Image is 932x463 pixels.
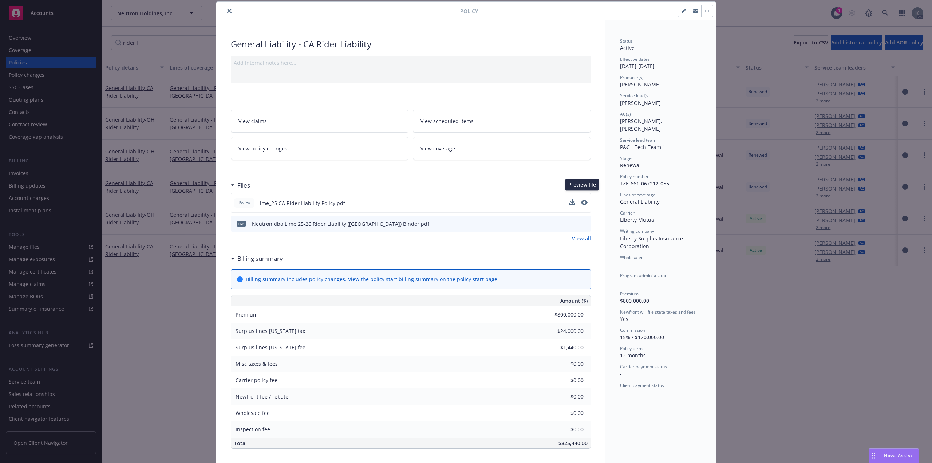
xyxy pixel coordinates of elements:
span: Producer(s) [620,74,644,81]
span: 15% / $120,000.00 [620,334,664,341]
input: 0.00 [541,358,588,369]
a: View coverage [413,137,591,160]
span: Premium [620,291,639,297]
div: Drag to move [869,449,878,463]
span: [PERSON_NAME], [PERSON_NAME] [620,118,664,132]
input: 0.00 [541,424,588,435]
span: [PERSON_NAME] [620,99,661,106]
span: Program administrator [620,272,667,279]
span: Total [234,440,247,447]
span: Amount ($) [560,297,588,305]
span: Policy [460,7,478,15]
span: Policy term [620,345,643,352]
span: Service lead(s) [620,93,650,99]
input: 0.00 [541,326,588,337]
span: Policy [237,200,252,206]
span: Status [620,38,633,44]
button: close [225,7,234,15]
span: Surplus lines [US_STATE] fee [236,344,305,351]
span: Surplus lines [US_STATE] tax [236,327,305,334]
span: Newfront will file state taxes and fees [620,309,696,315]
div: [DATE] - [DATE] [620,56,702,70]
div: Billing summary [231,254,283,263]
button: download file [570,220,576,228]
input: 0.00 [541,375,588,386]
span: Active [620,44,635,51]
div: General Liability - CA Rider Liability [231,38,591,50]
span: Newfront fee / rebate [236,393,288,400]
span: TZE-661-067212-055 [620,180,669,187]
a: View scheduled items [413,110,591,133]
span: - [620,261,622,268]
span: Renewal [620,162,641,169]
span: View policy changes [238,145,287,152]
span: Carrier [620,210,635,216]
span: Lime_25 CA Rider Liability Policy.pdf [257,199,345,207]
span: AC(s) [620,111,631,117]
span: View claims [238,117,267,125]
span: - [620,370,622,377]
span: View coverage [420,145,455,152]
h3: Billing summary [237,254,283,263]
a: policy start page [457,276,497,283]
span: Inspection fee [236,426,270,433]
span: Liberty Mutual [620,216,656,223]
button: Nova Assist [869,448,919,463]
span: P&C - Tech Team 1 [620,144,666,150]
div: Files [231,181,250,190]
input: 0.00 [541,391,588,402]
span: Liberty Surplus Insurance Corporation [620,235,684,250]
input: 0.00 [541,342,588,353]
span: View scheduled items [420,117,474,125]
button: preview file [581,200,588,205]
h3: Files [237,181,250,190]
button: preview file [581,199,588,207]
span: pdf [237,221,246,226]
span: Service lead team [620,137,656,143]
span: - [620,389,622,396]
span: Nova Assist [884,452,913,459]
a: View claims [231,110,409,133]
span: Policy number [620,173,649,180]
button: download file [569,199,575,207]
span: Writing company [620,228,654,234]
span: [PERSON_NAME] [620,81,661,88]
button: preview file [581,220,588,228]
span: General Liability [620,198,660,205]
div: Neutron dba Lime 25-26 Rider Liability ([GEOGRAPHIC_DATA]) Binder.pdf [252,220,429,228]
span: $825,440.00 [558,440,588,447]
span: Carrier policy fee [236,377,277,384]
span: Stage [620,155,632,161]
span: 12 months [620,352,646,359]
a: View policy changes [231,137,409,160]
span: Misc taxes & fees [236,360,278,367]
div: Billing summary includes policy changes. View the policy start billing summary on the . [246,275,499,283]
input: 0.00 [541,309,588,320]
a: View all [572,235,591,242]
span: Yes [620,315,628,322]
button: download file [569,199,575,205]
div: Add internal notes here... [234,59,588,67]
input: 0.00 [541,408,588,419]
span: Lines of coverage [620,192,656,198]
span: Wholesaler [620,254,643,260]
span: Wholesale fee [236,409,270,416]
span: $800,000.00 [620,297,649,304]
span: Commission [620,327,645,333]
span: Client payment status [620,382,664,388]
span: - [620,279,622,286]
span: Effective dates [620,56,650,62]
span: Carrier payment status [620,364,667,370]
span: Premium [236,311,258,318]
